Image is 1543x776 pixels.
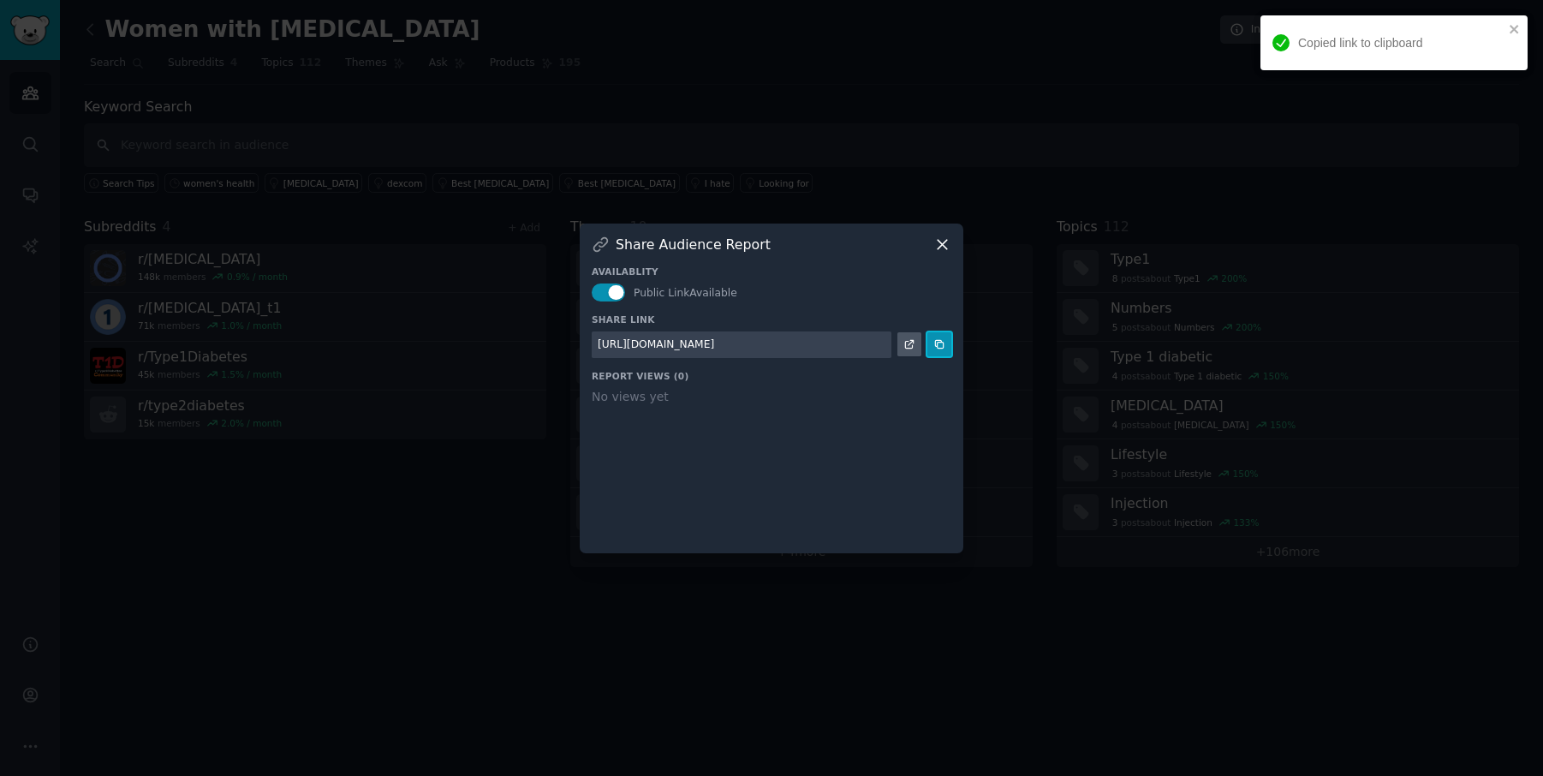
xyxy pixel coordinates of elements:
[1298,34,1504,52] div: Copied link to clipboard
[592,266,951,278] h3: Availablity
[616,236,771,254] h3: Share Audience Report
[592,388,951,406] div: No views yet
[592,370,951,382] h3: Report Views ( 0 )
[592,313,951,325] h3: Share Link
[598,337,714,353] div: [URL][DOMAIN_NAME]
[1509,22,1521,36] button: close
[634,287,737,299] span: Public Link Available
